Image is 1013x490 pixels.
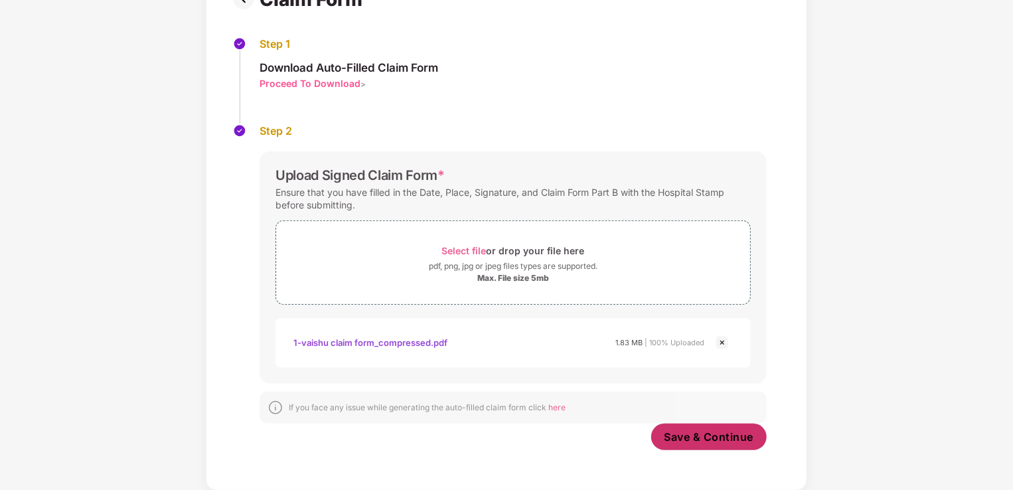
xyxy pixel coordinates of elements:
[260,124,767,138] div: Step 2
[548,402,566,412] span: here
[645,338,705,347] span: | 100% Uploaded
[275,183,751,214] div: Ensure that you have filled in the Date, Place, Signature, and Claim Form Part B with the Hospita...
[664,430,754,444] span: Save & Continue
[442,245,487,256] span: Select file
[233,37,246,50] img: svg+xml;base64,PHN2ZyBpZD0iU3RlcC1Eb25lLTMyeDMyIiB4bWxucz0iaHR0cDovL3d3dy53My5vcmcvMjAwMC9zdmciIH...
[260,77,360,90] div: Proceed To Download
[714,335,730,351] img: svg+xml;base64,PHN2ZyBpZD0iQ3Jvc3MtMjR4MjQiIHhtbG5zPSJodHRwOi8vd3d3LnczLm9yZy8yMDAwL3N2ZyIgd2lkdG...
[275,167,445,183] div: Upload Signed Claim Form
[260,60,438,75] div: Download Auto-Filled Claim Form
[651,424,767,450] button: Save & Continue
[360,79,366,89] span: >
[616,338,643,347] span: 1.83 MB
[477,273,549,284] div: Max. File size 5mb
[293,331,447,354] div: 1-vaishu claim form_compressed.pdf
[260,37,438,51] div: Step 1
[289,402,566,413] div: If you face any issue while generating the auto-filled claim form click
[429,260,597,273] div: pdf, png, jpg or jpeg files types are supported.
[268,400,283,416] img: svg+xml;base64,PHN2ZyBpZD0iSW5mb18tXzMyeDMyIiBkYXRhLW5hbWU9IkluZm8gLSAzMngzMiIgeG1sbnM9Imh0dHA6Ly...
[233,124,246,137] img: svg+xml;base64,PHN2ZyBpZD0iU3RlcC1Eb25lLTMyeDMyIiB4bWxucz0iaHR0cDovL3d3dy53My5vcmcvMjAwMC9zdmciIH...
[276,231,750,294] span: Select fileor drop your file herepdf, png, jpg or jpeg files types are supported.Max. File size 5mb
[442,242,585,260] div: or drop your file here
